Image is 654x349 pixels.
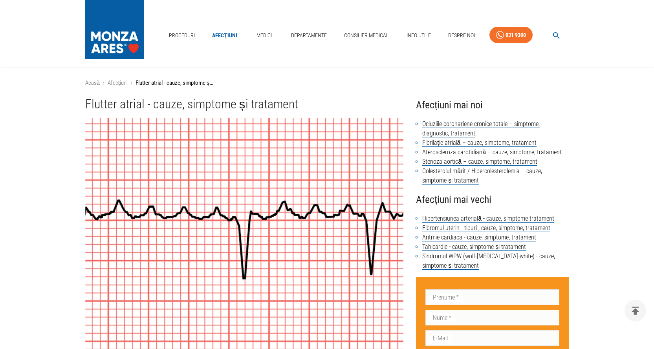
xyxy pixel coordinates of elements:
h4: Afecțiuni mai vechi [416,192,569,208]
a: Fibrilație atrială – cauze, simptome, tratament [422,139,536,147]
a: Proceduri [166,27,198,44]
a: 031 9300 [489,27,533,44]
a: Afecțiuni [209,27,240,44]
p: Flutter atrial - cauze, simptome și tratament [136,79,214,88]
div: 031 9300 [506,30,526,40]
a: Fibromul uterin - tipuri , cauze, simptome, tratament [422,224,550,232]
a: Ateroscleroza carotidiană – cauze, simptome, tratament [422,148,562,156]
nav: breadcrumb [85,79,569,88]
a: Aritmie cardiaca - cauze, simptome, tratament [422,234,536,241]
li: › [131,79,132,88]
a: Info Utile [403,27,434,44]
h1: Flutter atrial - cauze, simptome și tratament [85,97,404,111]
button: delete [625,300,646,322]
a: Consilier Medical [341,27,392,44]
a: Sindromul WPW (wolf-[MEDICAL_DATA]-white) - cauze, simptome și tratament [422,252,555,270]
a: Despre Noi [445,27,478,44]
a: Tahicardie - cauze, simptome și tratament [422,243,526,251]
h4: Afecțiuni mai noi [416,97,569,113]
a: Acasă [85,79,100,86]
a: Hipertensiunea arterială - cauze, simptome tratament [422,215,554,223]
a: Colesterolul mărit / Hipercolesterolemia – cauze, simptome și tratament [422,167,542,185]
li: › [103,79,104,88]
a: Medici [251,27,277,44]
a: Afecțiuni [108,79,128,86]
a: Departamente [288,27,330,44]
a: Ocluziile coronariene cronice totale – simptome, diagnostic, tratament [422,120,540,137]
a: Stenoza aortică – cauze, simptome, tratament [422,158,537,166]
